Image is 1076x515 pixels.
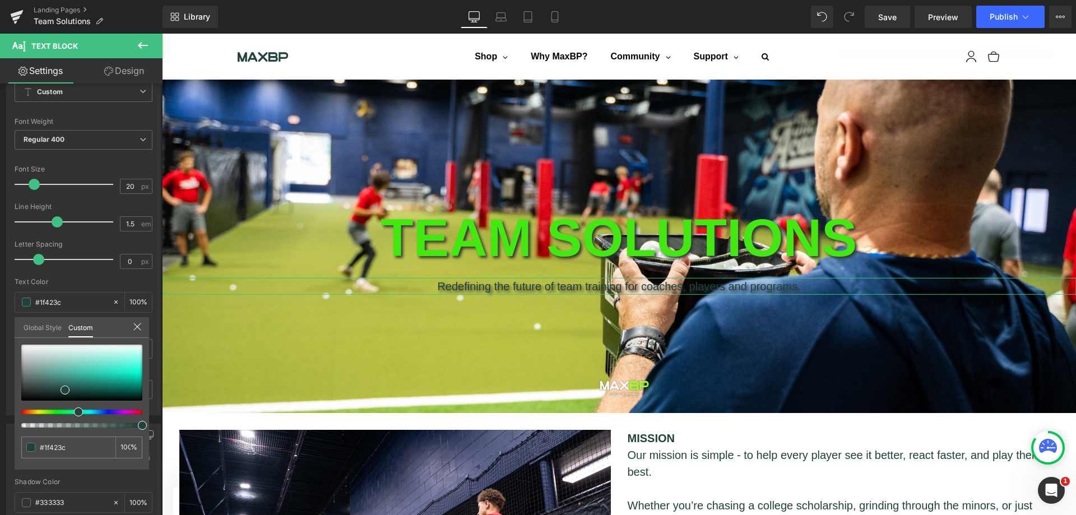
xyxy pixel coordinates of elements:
span: Publish [990,12,1018,21]
a: Landing Pages [34,6,163,15]
span: Team Solutions [34,17,91,26]
button: Redo [838,6,860,28]
span: Preview [928,11,958,23]
button: Publish [976,6,1045,28]
div: % [115,437,142,458]
a: New Library [163,6,218,28]
button: More [1049,6,1072,28]
span: Library [184,12,210,22]
a: Design [84,58,165,83]
span: 1 [1061,477,1070,486]
a: Mobile [541,6,568,28]
span: Text Block [31,41,78,50]
a: Global Style [24,317,62,336]
input: Color [40,442,111,453]
span: Save [878,11,897,23]
a: Preview [915,6,972,28]
a: Tablet [514,6,541,28]
iframe: Intercom live chat [1038,477,1065,504]
a: Laptop [488,6,514,28]
button: Undo [811,6,833,28]
a: Custom [68,317,93,337]
a: Desktop [461,6,488,28]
